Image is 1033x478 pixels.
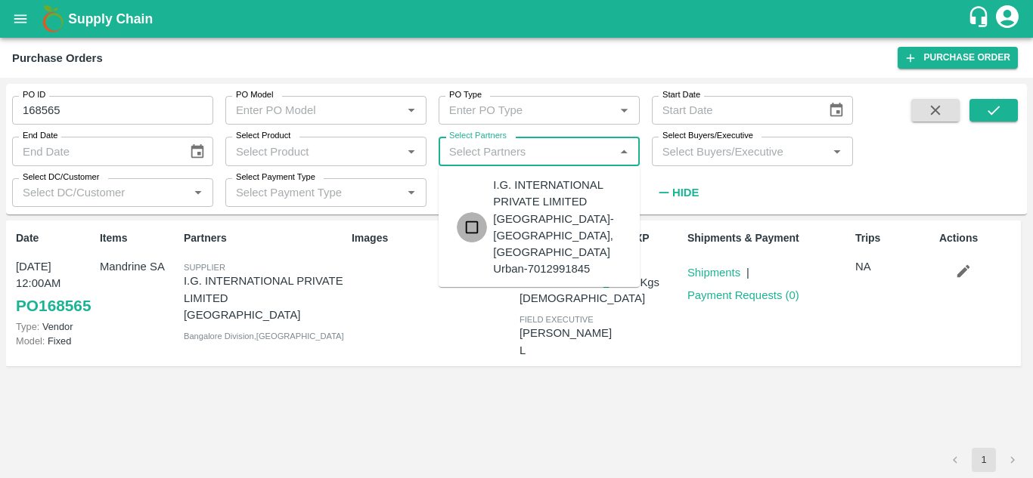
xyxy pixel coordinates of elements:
[402,142,421,162] button: Open
[662,89,700,101] label: Start Date
[967,5,994,32] div: customer-support
[12,137,177,165] input: End Date
[972,448,996,472] button: page 1
[855,230,933,246] p: Trips
[402,100,421,120] button: Open
[614,100,634,120] button: Open
[188,183,208,202] button: Open
[520,325,612,359] p: [PERSON_NAME] L
[652,180,703,205] button: Hide
[100,230,178,246] p: Items
[23,130,57,142] label: End Date
[183,137,212,166] button: Choose date
[184,273,346,323] p: I.G. INTERNATIONAL PRIVATE LIMITED [GEOGRAPHIC_DATA]
[662,130,753,142] label: Select Buyers/Executive
[236,171,315,183] label: Select Payment Type
[236,89,274,101] label: PO Model
[38,4,68,34] img: logo
[443,141,610,161] input: Select Partners
[230,183,377,202] input: Select Payment Type
[16,319,94,334] p: Vendor
[687,230,849,246] p: Shipments & Payment
[16,230,94,246] p: Date
[184,332,344,341] span: Bangalore Division , [GEOGRAPHIC_DATA]
[16,334,94,348] p: Fixed
[352,230,513,246] p: Images
[230,100,377,120] input: Enter PO Model
[614,142,634,162] button: Close
[656,141,824,161] input: Select Buyers/Executive
[898,47,1018,69] a: Purchase Order
[402,183,421,202] button: Open
[16,258,94,292] p: [DATE] 12:00AM
[23,89,45,101] label: PO ID
[184,263,225,272] span: Supplier
[822,96,851,125] button: Choose date
[16,321,39,332] span: Type:
[994,3,1021,35] div: account of current user
[68,8,967,29] a: Supply Chain
[603,274,681,291] p: / 3000 Kgs
[3,2,38,36] button: open drawer
[493,177,628,278] div: I.G. INTERNATIONAL PRIVATE LIMITED [GEOGRAPHIC_DATA]-[GEOGRAPHIC_DATA], [GEOGRAPHIC_DATA] Urban-7...
[17,183,184,202] input: Select DC/Customer
[443,100,591,120] input: Enter PO Type
[16,292,91,319] a: PO168565
[16,335,45,347] span: Model:
[941,448,1027,472] nav: pagination navigation
[520,273,645,307] p: [PERSON_NAME][DEMOGRAPHIC_DATA]
[230,141,397,161] input: Select Product
[672,187,699,199] strong: Hide
[100,258,178,275] p: Mandrine SA
[687,289,799,301] a: Payment Requests (0)
[23,171,99,183] label: Select DC/Customer
[184,230,346,246] p: Partners
[827,142,847,162] button: Open
[939,230,1017,246] p: Actions
[740,258,749,281] div: |
[652,96,817,125] input: Start Date
[687,267,740,279] a: Shipments
[855,258,933,275] p: NA
[603,230,681,262] p: ACT/EXP Weight
[12,96,213,125] input: Enter PO ID
[68,11,153,26] b: Supply Chain
[236,130,290,142] label: Select Product
[12,48,103,68] div: Purchase Orders
[449,130,507,142] label: Select Partners
[520,315,594,324] span: field executive
[449,89,482,101] label: PO Type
